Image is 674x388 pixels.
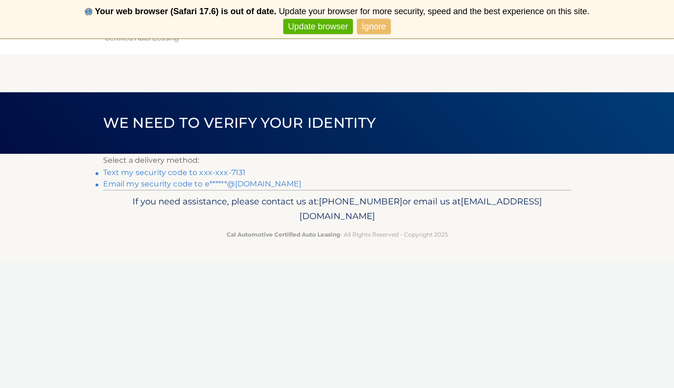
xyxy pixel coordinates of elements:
[283,19,353,35] a: Update browser
[109,194,565,224] p: If you need assistance, please contact us at: or email us at
[103,179,302,188] a: Email my security code to e******@[DOMAIN_NAME]
[103,168,246,177] a: Text my security code to xxx-xxx-7131
[109,229,565,239] p: - All Rights Reserved - Copyright 2025
[95,7,277,16] b: Your web browser (Safari 17.6) is out of date.
[279,7,589,16] span: Update your browser for more security, speed and the best experience on this site.
[227,231,340,238] strong: Cal Automotive Certified Auto Leasing
[319,196,403,207] span: [PHONE_NUMBER]
[103,154,571,167] p: Select a delivery method:
[357,19,391,35] a: Ignore
[103,114,376,132] span: We need to verify your identity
